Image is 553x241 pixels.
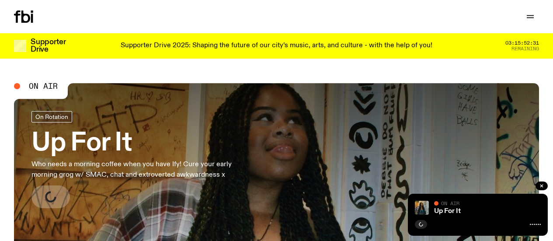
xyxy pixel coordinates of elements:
[121,42,432,50] p: Supporter Drive 2025: Shaping the future of our city’s music, arts, and culture - with the help o...
[434,208,461,215] a: Up For It
[29,82,58,90] span: On Air
[441,200,459,206] span: On Air
[31,159,255,180] p: Who needs a morning coffee when you have Ify! Cure your early morning grog w/ SMAC, chat and extr...
[35,114,68,120] span: On Rotation
[511,46,539,51] span: Remaining
[505,41,539,45] span: 03:15:52:31
[31,111,72,122] a: On Rotation
[415,201,429,215] img: Ify - a Brown Skin girl with black braided twists, looking up to the side with her tongue stickin...
[31,131,255,156] h3: Up For It
[31,38,66,53] h3: Supporter Drive
[31,111,255,208] a: Up For ItWho needs a morning coffee when you have Ify! Cure your early morning grog w/ SMAC, chat...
